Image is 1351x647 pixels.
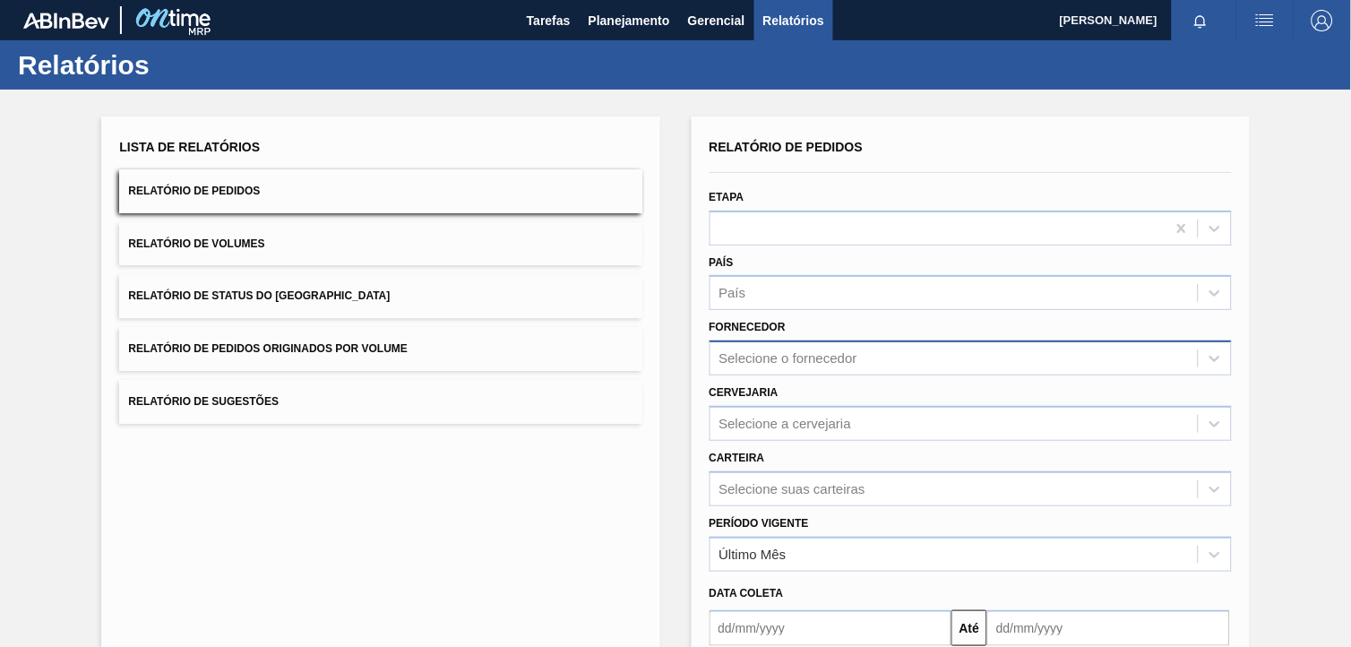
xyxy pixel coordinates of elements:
span: Tarefas [527,10,571,31]
button: Notificações [1172,8,1229,33]
span: Relatório de Pedidos [128,185,260,197]
div: Último Mês [719,547,787,562]
img: TNhmsLtSVTkK8tSr43FrP2fwEKptu5GPRR3wAAAABJRU5ErkJggg== [23,13,109,29]
button: Relatório de Pedidos Originados por Volume [119,327,641,371]
label: Fornecedor [710,321,786,333]
label: Cervejaria [710,386,779,399]
label: Etapa [710,191,744,203]
input: dd/mm/yyyy [987,610,1230,646]
div: País [719,286,746,301]
span: Relatório de Pedidos [710,140,864,154]
button: Relatório de Sugestões [119,380,641,424]
span: Gerencial [688,10,745,31]
span: Relatório de Sugestões [128,395,279,408]
span: Relatório de Volumes [128,237,264,250]
span: Relatórios [763,10,824,31]
label: País [710,256,734,269]
input: dd/mm/yyyy [710,610,952,646]
h1: Relatórios [18,55,336,75]
div: Selecione a cervejaria [719,416,852,431]
span: Lista de Relatórios [119,140,260,154]
span: Data coleta [710,587,784,600]
label: Carteira [710,452,765,464]
img: Logout [1312,10,1333,31]
button: Até [951,610,987,646]
span: Planejamento [589,10,670,31]
img: userActions [1254,10,1276,31]
button: Relatório de Pedidos [119,169,641,213]
span: Relatório de Status do [GEOGRAPHIC_DATA] [128,289,390,302]
div: Selecione o fornecedor [719,351,857,367]
button: Relatório de Status do [GEOGRAPHIC_DATA] [119,274,641,318]
button: Relatório de Volumes [119,222,641,266]
span: Relatório de Pedidos Originados por Volume [128,342,408,355]
label: Período Vigente [710,517,809,530]
div: Selecione suas carteiras [719,481,865,496]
